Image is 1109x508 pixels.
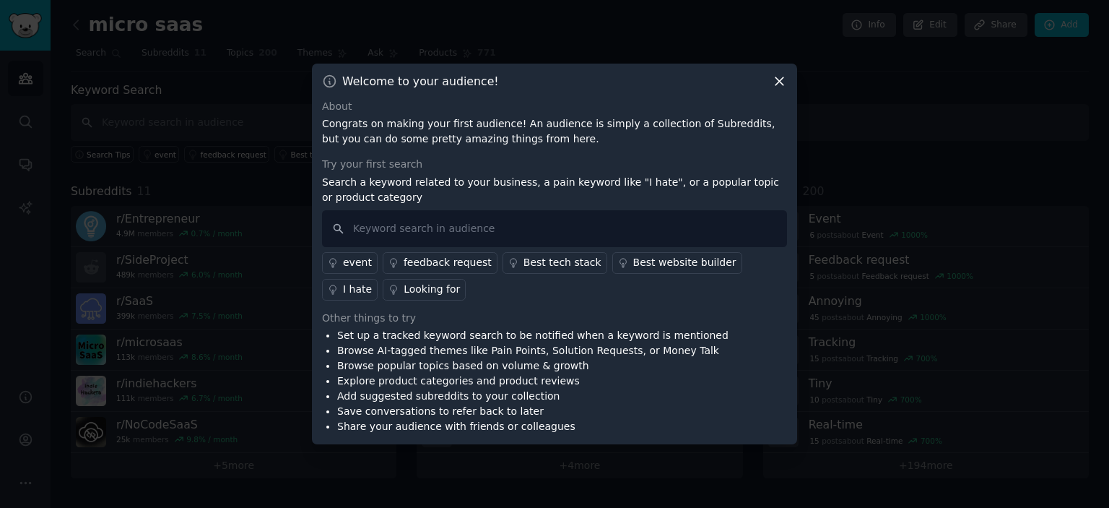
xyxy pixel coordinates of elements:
li: Share your audience with friends or colleagues [337,419,729,434]
a: I hate [322,279,378,301]
div: event [343,255,372,270]
li: Browse AI-tagged themes like Pain Points, Solution Requests, or Money Talk [337,343,729,358]
h3: Welcome to your audience! [342,74,499,89]
a: event [322,252,378,274]
div: Try your first search [322,157,787,172]
a: Best tech stack [503,252,607,274]
input: Keyword search in audience [322,210,787,247]
li: Explore product categories and product reviews [337,374,729,389]
a: feedback request [383,252,497,274]
div: feedback request [404,255,492,270]
a: Best website builder [612,252,742,274]
div: Best website builder [633,255,736,270]
div: Looking for [404,282,460,297]
div: About [322,99,787,114]
li: Save conversations to refer back to later [337,404,729,419]
a: Looking for [383,279,466,301]
div: I hate [343,282,372,297]
li: Set up a tracked keyword search to be notified when a keyword is mentioned [337,328,729,343]
div: Best tech stack [523,255,601,270]
p: Congrats on making your first audience! An audience is simply a collection of Subreddits, but you... [322,116,787,147]
p: Search a keyword related to your business, a pain keyword like "I hate", or a popular topic or pr... [322,175,787,205]
li: Add suggested subreddits to your collection [337,389,729,404]
li: Browse popular topics based on volume & growth [337,358,729,374]
div: Other things to try [322,311,787,326]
